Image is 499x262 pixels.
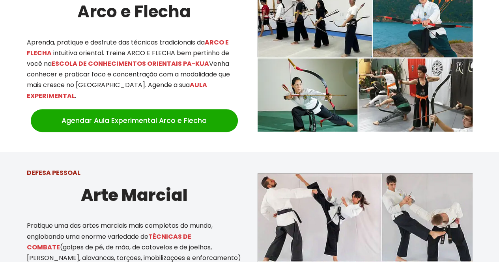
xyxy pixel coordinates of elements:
mark: AULA EXPERIMENTAL [27,80,207,100]
a: Agendar Aula Experimental Arco e Flecha [31,109,238,132]
strong: DEFESA PESSOAL [27,168,80,177]
mark: TÉCNICAS DE COMBATE [27,232,191,252]
h2: Arte Marcial [27,182,242,208]
mark: ESCOLA DE CONHECIMENTOS ORIENTAIS PA-KUA [52,59,209,68]
mark: ARCO E FLECHA [27,38,229,58]
p: Aprenda, pratique e desfrute das técnicas tradicionais da intuitiva oriental. Treine ARCO E FLECH... [27,37,242,101]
